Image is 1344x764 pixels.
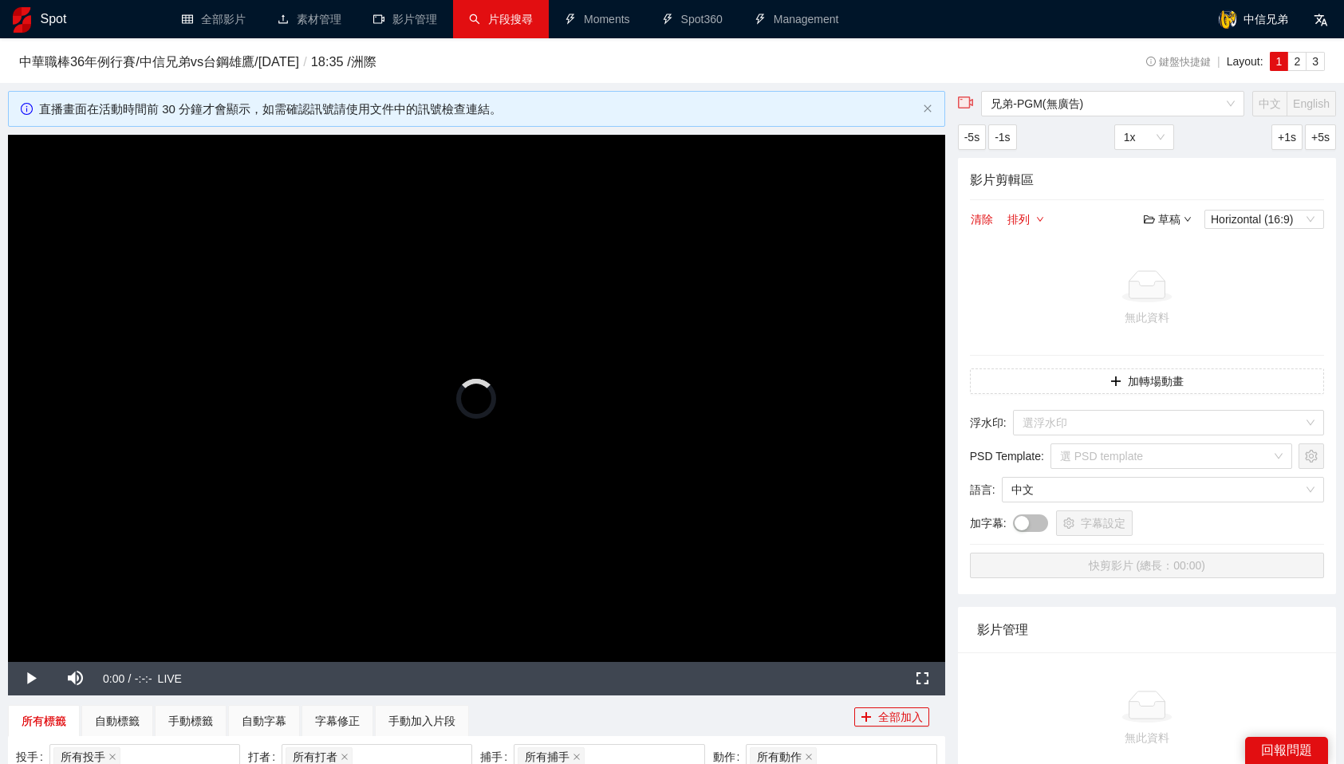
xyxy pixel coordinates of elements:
span: info-circle [21,103,33,115]
button: setting [1299,443,1324,469]
span: close [573,753,581,761]
span: -5s [964,128,979,146]
span: +1s [1278,128,1296,146]
div: 無此資料 [983,729,1311,746]
button: +1s [1271,124,1303,150]
a: upload素材管理 [278,13,341,26]
span: / [299,54,311,69]
span: +5s [1311,128,1330,146]
a: search片段搜尋 [469,13,533,26]
button: +5s [1305,124,1336,150]
span: -1s [995,128,1010,146]
button: plus加轉場動畫 [970,368,1324,394]
button: 快剪影片 (總長：00:00) [970,553,1324,578]
span: 1 [1276,55,1283,68]
span: | [1217,55,1220,68]
div: Video Player [8,135,945,662]
button: -5s [958,124,986,150]
span: 中文 [1011,478,1314,502]
span: plus [861,711,872,724]
div: 自動字幕 [242,712,286,730]
button: -1s [988,124,1016,150]
button: close [923,104,932,114]
div: 影片管理 [977,607,1317,652]
span: English [1293,97,1330,110]
span: Horizontal (16:9) [1211,211,1318,228]
div: 所有標籤 [22,712,66,730]
div: 直播畫面在活動時間前 30 分鐘才會顯示，如需確認訊號請使用文件中的訊號檢查連結。 [39,100,916,119]
span: 鍵盤快捷鍵 [1146,57,1211,68]
img: avatar [1218,10,1237,29]
span: 兄弟-PGM(無廣告) [991,92,1235,116]
img: logo [13,7,31,33]
span: 中文 [1259,97,1281,110]
span: 語言 : [970,481,995,498]
span: 0:00 [103,672,124,685]
span: close [108,753,116,761]
div: 手動加入片段 [388,712,455,730]
a: thunderboltManagement [755,13,839,26]
div: 無此資料 [976,309,1318,326]
button: 清除 [970,210,994,229]
button: Fullscreen [901,662,945,695]
button: 排列down [1007,210,1045,229]
span: down [1184,215,1192,223]
span: 2 [1294,55,1300,68]
a: thunderboltSpot360 [662,13,723,26]
span: folder-open [1144,214,1155,225]
div: 字幕修正 [315,712,360,730]
a: table全部影片 [182,13,246,26]
span: PSD Template : [970,447,1044,465]
button: setting字幕設定 [1056,510,1133,536]
a: thunderboltMoments [565,13,630,26]
button: Play [8,662,53,695]
span: 3 [1312,55,1318,68]
h3: 中華職棒36年例行賽 / 中信兄弟 vs 台鋼雄鷹 / [DATE] 18:35 / 洲際 [19,52,1062,73]
span: info-circle [1146,57,1157,67]
span: close [805,753,813,761]
span: 1x [1124,125,1165,149]
div: 草稿 [1144,211,1192,228]
a: video-camera影片管理 [373,13,437,26]
div: 自動標籤 [95,712,140,730]
div: LIVE [158,662,182,695]
span: close [923,104,932,113]
span: close [341,753,349,761]
div: 手動標籤 [168,712,213,730]
button: Mute [53,662,97,695]
h4: 影片剪輯區 [970,170,1324,190]
span: 浮水印 : [970,414,1007,431]
button: plus全部加入 [854,707,929,727]
span: Layout: [1227,55,1263,68]
span: down [1036,215,1044,225]
span: 加字幕 : [970,514,1007,532]
div: 回報問題 [1245,737,1328,764]
span: video-camera [958,95,974,111]
span: plus [1110,376,1121,388]
span: -:-:- [135,672,152,685]
span: / [128,672,132,685]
